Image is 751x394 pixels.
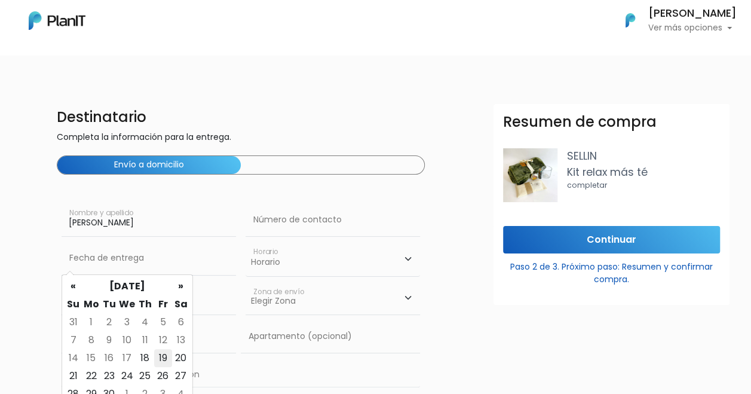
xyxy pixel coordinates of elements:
[57,109,425,126] h4: Destinatario
[65,331,82,349] td: 7
[82,349,100,367] td: 15
[154,367,172,385] td: 26
[503,148,557,201] img: 68921f9ede5ef_captura-de-pantalla-2025-08-05-121323.png
[154,295,172,313] th: Fr
[648,24,737,32] p: Ver más opciones
[567,180,720,191] p: completar
[172,313,190,331] td: 6
[154,349,172,367] td: 19
[62,11,172,35] div: ¿Necesitás ayuda?
[136,349,154,367] td: 18
[172,277,190,295] th: »
[65,277,82,295] th: «
[118,349,136,367] td: 17
[82,367,100,385] td: 22
[172,367,190,385] td: 27
[82,277,172,295] th: [DATE]
[65,313,82,331] td: 31
[172,295,190,313] th: Sa
[57,131,425,146] p: Completa la información para la entrega.
[567,148,720,164] p: SELLIN
[100,367,118,385] td: 23
[118,313,136,331] td: 3
[567,164,720,180] p: Kit relax más té
[100,295,118,313] th: Tu
[65,367,82,385] td: 21
[62,358,421,387] input: Aclaraciones sobre la dirección
[62,203,236,237] input: Nombre y apellido
[100,349,118,367] td: 16
[118,367,136,385] td: 24
[136,367,154,385] td: 25
[241,320,420,353] input: Apartamento (opcional)
[82,313,100,331] td: 1
[610,5,737,36] button: PlanIt Logo [PERSON_NAME] Ver más opciones
[172,331,190,349] td: 13
[100,331,118,349] td: 9
[29,11,85,30] img: PlanIt Logo
[154,331,172,349] td: 12
[118,295,136,313] th: We
[65,349,82,367] td: 14
[136,295,154,313] th: Th
[62,242,236,275] input: Fecha de entrega
[154,313,172,331] td: 5
[118,331,136,349] td: 10
[136,313,154,331] td: 4
[172,349,190,367] td: 20
[503,114,657,131] h3: Resumen de compra
[57,156,241,174] button: Envío a domicilio
[617,7,643,33] img: PlanIt Logo
[246,203,420,237] input: Número de contacto
[65,295,82,313] th: Su
[136,331,154,349] td: 11
[82,331,100,349] td: 8
[503,256,720,286] p: Paso 2 de 3. Próximo paso: Resumen y confirmar compra.
[648,8,737,19] h6: [PERSON_NAME]
[503,226,720,254] input: Continuar
[82,295,100,313] th: Mo
[100,313,118,331] td: 2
